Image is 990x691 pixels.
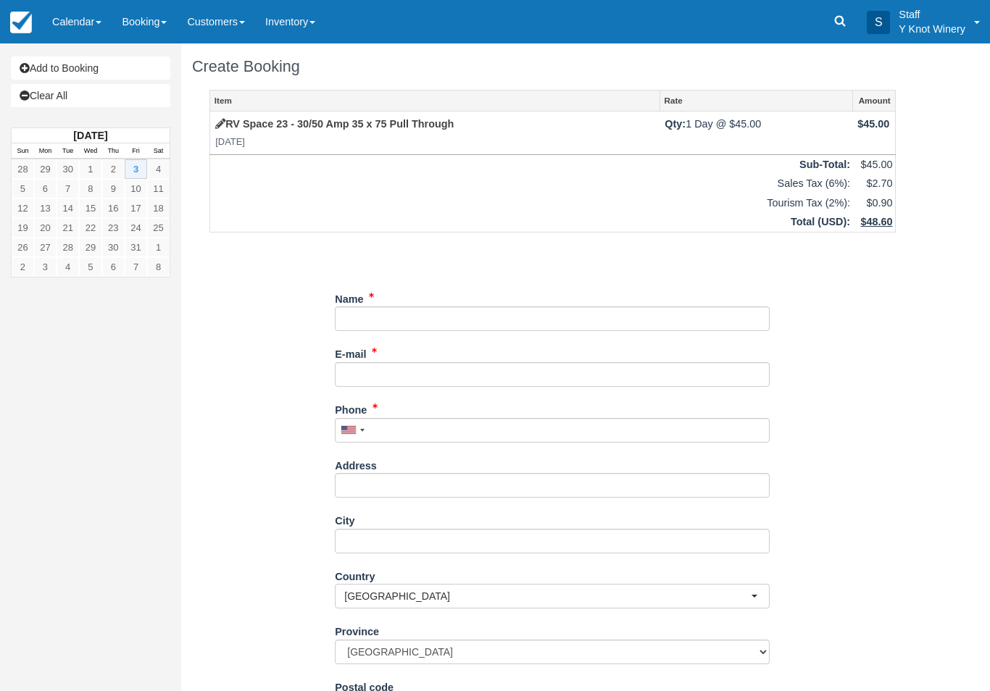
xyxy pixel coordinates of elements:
[102,179,125,198] a: 9
[125,143,147,159] th: Fri
[102,159,125,179] a: 2
[799,159,850,170] strong: Sub-Total:
[12,238,34,257] a: 26
[79,218,101,238] a: 22
[867,11,890,34] div: S
[125,218,147,238] a: 24
[336,419,369,442] div: United States: +1
[335,564,375,585] label: Country
[57,179,79,198] a: 7
[335,453,377,474] label: Address
[125,238,147,257] a: 31
[34,198,57,218] a: 13
[335,508,354,529] label: City
[147,238,170,257] a: 1
[147,198,170,218] a: 18
[192,58,913,75] h1: Create Booking
[125,198,147,218] a: 17
[215,135,654,149] em: [DATE]
[215,118,454,130] a: RV Space 23 - 30/50 Amp 35 x 75 Pull Through
[10,12,32,33] img: checkfront-main-nav-mini-logo.png
[852,112,895,154] td: $45.00
[79,143,101,159] th: Wed
[57,257,79,277] a: 4
[57,143,79,159] th: Tue
[147,143,170,159] th: Sat
[57,218,79,238] a: 21
[210,193,853,213] td: Tourism Tax (2%):
[102,143,125,159] th: Thu
[335,619,379,640] label: Province
[147,257,170,277] a: 8
[899,7,965,22] p: Staff
[335,398,367,418] label: Phone
[12,179,34,198] a: 5
[147,159,170,179] a: 4
[34,159,57,179] a: 29
[79,238,101,257] a: 29
[34,179,57,198] a: 6
[79,159,101,179] a: 1
[125,179,147,198] a: 10
[899,22,965,36] p: Y Knot Winery
[210,91,660,111] a: Item
[73,130,107,141] strong: [DATE]
[34,257,57,277] a: 3
[34,238,57,257] a: 27
[791,216,850,227] strong: Total ( ):
[102,218,125,238] a: 23
[79,198,101,218] a: 15
[102,257,125,277] a: 6
[210,174,853,193] td: Sales Tax (6%):
[11,56,170,80] a: Add to Booking
[125,257,147,277] a: 7
[12,159,34,179] a: 28
[57,238,79,257] a: 28
[57,159,79,179] a: 30
[34,143,57,159] th: Mon
[852,193,895,213] td: $0.90
[335,342,366,362] label: E-mail
[102,198,125,218] a: 16
[660,91,852,111] a: Rate
[852,154,895,174] td: $45.00
[147,218,170,238] a: 25
[12,257,34,277] a: 2
[852,174,895,193] td: $2.70
[12,218,34,238] a: 19
[660,112,852,154] td: 1 Day @ $45.00
[79,179,101,198] a: 8
[853,91,895,111] a: Amount
[147,179,170,198] a: 11
[102,238,125,257] a: 30
[821,216,843,227] span: USD
[860,216,892,227] u: $48.60
[57,198,79,218] a: 14
[11,84,170,107] a: Clear All
[79,257,101,277] a: 5
[12,198,34,218] a: 12
[665,118,686,130] strong: Qty
[335,287,363,307] label: Name
[344,589,751,603] span: [GEOGRAPHIC_DATA]
[34,218,57,238] a: 20
[335,584,770,608] button: [GEOGRAPHIC_DATA]
[125,159,147,179] a: 3
[12,143,34,159] th: Sun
